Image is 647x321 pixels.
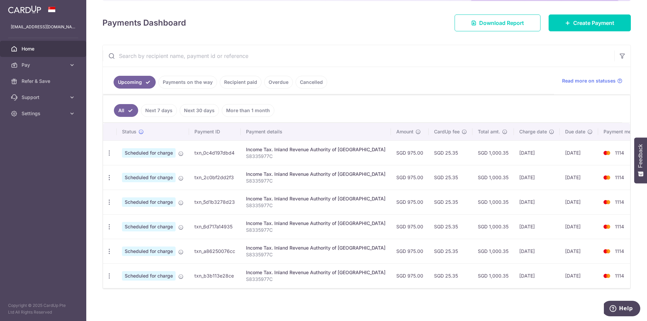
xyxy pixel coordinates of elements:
a: More than 1 month [222,104,274,117]
td: SGD 25.35 [429,214,472,239]
span: Due date [565,128,585,135]
div: Income Tax. Inland Revenue Authority of [GEOGRAPHIC_DATA] [246,171,386,178]
td: SGD 975.00 [391,214,429,239]
td: [DATE] [560,140,598,165]
div: Income Tax. Inland Revenue Authority of [GEOGRAPHIC_DATA] [246,245,386,251]
td: [DATE] [514,214,560,239]
td: [DATE] [514,165,560,190]
img: Bank Card [600,247,614,255]
p: S8335977C [246,227,386,233]
span: Scheduled for charge [122,247,176,256]
span: 1114 [615,199,624,205]
span: Status [122,128,136,135]
span: Create Payment [573,19,614,27]
td: txn_a86250076cc [189,239,241,263]
td: SGD 25.35 [429,239,472,263]
iframe: Opens a widget where you can find more information [604,301,640,318]
th: Payment details [241,123,391,140]
a: Create Payment [549,14,631,31]
td: [DATE] [560,190,598,214]
td: txn_0c4d197dbd4 [189,140,241,165]
div: Income Tax. Inland Revenue Authority of [GEOGRAPHIC_DATA] [246,220,386,227]
a: Download Report [455,14,541,31]
td: [DATE] [560,165,598,190]
span: Feedback [638,144,644,168]
p: S8335977C [246,276,386,283]
td: SGD 975.00 [391,140,429,165]
td: SGD 1,000.35 [472,140,514,165]
a: Next 30 days [180,104,219,117]
p: S8335977C [246,153,386,160]
img: Bank Card [600,173,614,182]
td: SGD 25.35 [429,190,472,214]
td: SGD 975.00 [391,190,429,214]
span: Scheduled for charge [122,197,176,207]
span: Scheduled for charge [122,222,176,231]
td: SGD 975.00 [391,239,429,263]
span: Scheduled for charge [122,271,176,281]
span: 1114 [615,224,624,229]
a: All [114,104,138,117]
span: Charge date [519,128,547,135]
a: Next 7 days [141,104,177,117]
td: [DATE] [560,214,598,239]
span: CardUp fee [434,128,460,135]
td: SGD 1,000.35 [472,263,514,288]
td: [DATE] [514,190,560,214]
td: [DATE] [560,239,598,263]
a: Overdue [264,76,293,89]
td: SGD 25.35 [429,263,472,288]
p: S8335977C [246,251,386,258]
div: Income Tax. Inland Revenue Authority of [GEOGRAPHIC_DATA] [246,269,386,276]
input: Search by recipient name, payment id or reference [103,45,614,67]
span: Refer & Save [22,78,66,85]
td: txn_5d1b3278d23 [189,190,241,214]
td: SGD 1,000.35 [472,214,514,239]
div: Income Tax. Inland Revenue Authority of [GEOGRAPHIC_DATA] [246,146,386,153]
h4: Payments Dashboard [102,17,186,29]
p: S8335977C [246,178,386,184]
span: Scheduled for charge [122,173,176,182]
td: SGD 975.00 [391,263,429,288]
img: Bank Card [600,223,614,231]
img: CardUp [8,5,41,13]
td: SGD 1,000.35 [472,239,514,263]
td: SGD 1,000.35 [472,165,514,190]
button: Feedback - Show survey [634,137,647,183]
span: Home [22,45,66,52]
a: Cancelled [296,76,327,89]
a: Payments on the way [158,76,217,89]
td: [DATE] [514,239,560,263]
td: SGD 975.00 [391,165,429,190]
th: Payment ID [189,123,241,140]
img: Bank Card [600,198,614,206]
span: Pay [22,62,66,68]
span: Support [22,94,66,101]
td: txn_2c0bf2dd2f3 [189,165,241,190]
td: txn_b3b113e28ce [189,263,241,288]
span: Total amt. [478,128,500,135]
td: txn_6d717a14935 [189,214,241,239]
span: Scheduled for charge [122,148,176,158]
td: [DATE] [514,140,560,165]
td: SGD 25.35 [429,165,472,190]
a: Read more on statuses [562,77,622,84]
td: SGD 25.35 [429,140,472,165]
p: S8335977C [246,202,386,209]
span: Read more on statuses [562,77,616,84]
a: Recipient paid [220,76,261,89]
td: [DATE] [560,263,598,288]
span: 1114 [615,273,624,279]
p: [EMAIL_ADDRESS][DOMAIN_NAME] [11,24,75,30]
span: Amount [396,128,413,135]
img: Bank Card [600,272,614,280]
td: SGD 1,000.35 [472,190,514,214]
span: Download Report [479,19,524,27]
img: Bank Card [600,149,614,157]
td: [DATE] [514,263,560,288]
a: Upcoming [114,76,156,89]
span: 1114 [615,150,624,156]
span: Settings [22,110,66,117]
span: 1114 [615,248,624,254]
